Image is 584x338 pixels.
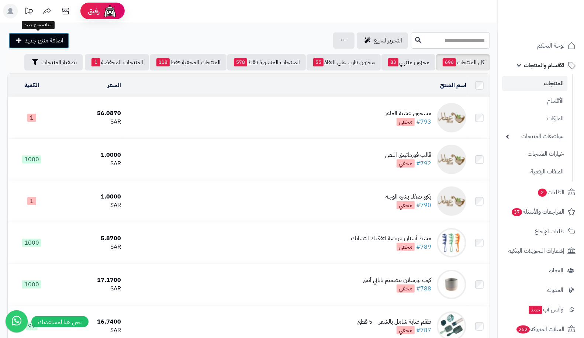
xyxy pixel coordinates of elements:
[41,58,77,67] span: تصفية المنتجات
[511,207,564,217] span: المراجعات والأسئلة
[502,183,580,201] a: الطلبات2
[357,318,431,326] div: طقم عناية شامل بالشعر – 5 قطع
[397,118,415,126] span: مخفي
[388,58,398,66] span: 83
[549,265,563,276] span: العملاء
[502,146,567,162] a: خيارات المنتجات
[59,193,121,201] div: 1.0000
[234,58,247,66] span: 578
[502,301,580,318] a: وآتس آبجديد
[436,54,490,70] a: كل المنتجات696
[502,111,567,127] a: الماركات
[397,284,415,293] span: مخفي
[528,304,563,315] span: وآتس آب
[8,32,69,49] a: اضافة منتج جديد
[443,58,456,66] span: 696
[516,325,530,334] span: 252
[156,58,170,66] span: 118
[502,203,580,221] a: المراجعات والأسئلة37
[59,234,121,243] div: 5.8700
[547,285,563,295] span: المدونة
[227,54,306,70] a: المنتجات المنشورة فقط578
[502,281,580,299] a: المدونة
[25,36,63,45] span: اضافة منتج جديد
[26,322,38,330] span: 99
[374,36,402,45] span: التحرير لسريع
[357,32,408,49] a: التحرير لسريع
[59,326,121,335] div: SAR
[502,93,567,109] a: الأقسام
[502,76,567,91] a: المنتجات
[537,187,564,197] span: الطلبات
[512,208,522,216] span: 37
[386,193,431,201] div: بكج صفاء بشرة الوجه
[307,54,381,70] a: مخزون قارب على النفاذ55
[351,234,431,243] div: مشط أسنان عريضة لتفكيك التشابك
[416,284,431,293] a: #788
[502,128,567,144] a: مواصفات المنتجات
[59,109,121,118] div: 56.0870
[103,4,117,18] img: ai-face.png
[502,242,580,260] a: إشعارات التحويلات البنكية
[107,81,121,90] a: السعر
[88,7,100,15] span: رفيق
[508,246,564,256] span: إشعارات التحويلات البنكية
[59,276,121,284] div: 17.1700
[516,324,564,334] span: السلات المتروكة
[437,270,466,299] img: كوب بورسلان بتصميم ياباني أنيق
[502,164,567,180] a: الملفات الرقمية
[416,326,431,335] a: #787
[313,58,324,66] span: 55
[385,109,431,118] div: مسحوق عشبة الماعز
[385,151,431,159] div: قالب فورماتينق النص
[437,145,466,174] img: قالب فورماتينق النص
[397,201,415,209] span: مخفي
[59,201,121,210] div: SAR
[20,4,38,20] a: تحديثات المنصة
[437,228,466,258] img: مشط أسنان عريضة لتفكيك التشابك
[59,284,121,293] div: SAR
[397,326,415,334] span: مخفي
[437,186,466,216] img: بكج صفاء بشرة الوجه
[381,54,435,70] a: مخزون منتهي83
[416,242,431,251] a: #789
[502,262,580,279] a: العملاء
[22,280,41,289] span: 1000
[502,320,580,338] a: السلات المتروكة252
[59,243,121,251] div: SAR
[535,226,564,237] span: طلبات الإرجاع
[59,118,121,126] div: SAR
[524,60,564,70] span: الأقسام والمنتجات
[27,197,36,205] span: 1
[397,243,415,251] span: مخفي
[24,54,83,70] button: تصفية المنتجات
[538,189,547,197] span: 2
[59,159,121,168] div: SAR
[22,21,55,29] div: اضافة منتج جديد
[85,54,149,70] a: المنتجات المخفضة1
[502,37,580,55] a: لوحة التحكم
[91,58,100,66] span: 1
[59,151,121,159] div: 1.0000
[397,159,415,168] span: مخفي
[416,117,431,126] a: #793
[534,21,577,36] img: logo-2.png
[416,201,431,210] a: #790
[22,155,41,163] span: 1000
[437,103,466,132] img: مسحوق عشبة الماعز
[27,114,36,122] span: 1
[24,81,39,90] a: الكمية
[537,41,564,51] span: لوحة التحكم
[59,318,121,326] div: 16.7400
[416,159,431,168] a: #792
[440,81,466,90] a: اسم المنتج
[502,223,580,240] a: طلبات الإرجاع
[22,239,41,247] span: 1000
[529,306,542,314] span: جديد
[363,276,431,284] div: كوب بورسلان بتصميم ياباني أنيق
[150,54,227,70] a: المنتجات المخفية فقط118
